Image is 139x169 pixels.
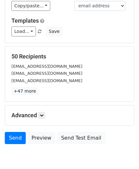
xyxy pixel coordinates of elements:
[27,132,55,144] a: Preview
[11,87,38,95] a: +47 more
[11,78,82,83] small: [EMAIL_ADDRESS][DOMAIN_NAME]
[11,27,36,36] a: Load...
[11,71,82,76] small: [EMAIL_ADDRESS][DOMAIN_NAME]
[11,53,128,60] h5: 50 Recipients
[11,17,39,24] a: Templates
[46,27,62,36] button: Save
[11,1,50,11] a: Copy/paste...
[5,132,26,144] a: Send
[11,64,82,69] small: [EMAIL_ADDRESS][DOMAIN_NAME]
[11,112,128,119] h5: Advanced
[57,132,105,144] a: Send Test Email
